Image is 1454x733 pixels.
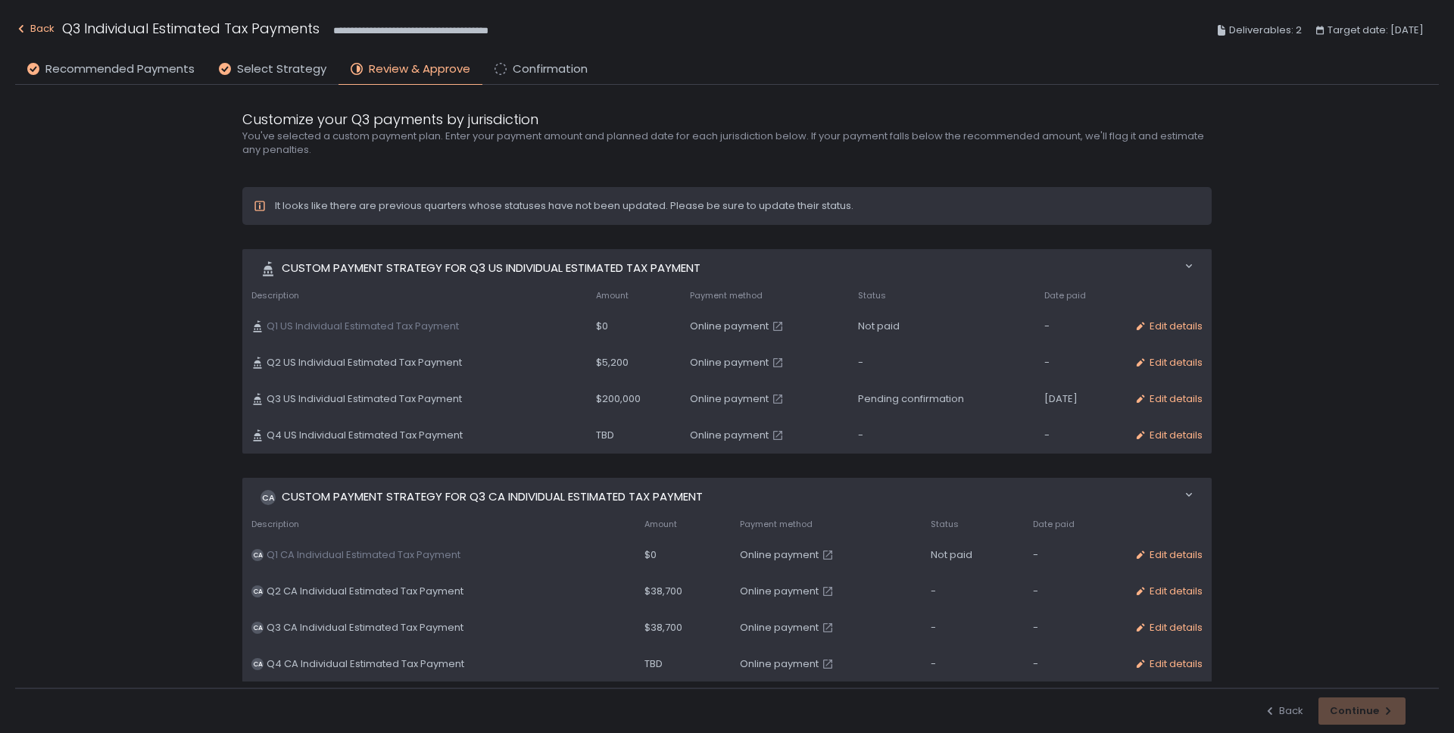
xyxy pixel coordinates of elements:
span: $0 [596,320,608,333]
button: Back [15,18,55,43]
span: Target date: [DATE] [1328,21,1424,39]
div: Not paid [858,320,1026,333]
div: It looks like there are previous quarters whose statuses have not been updated. Please be sure to... [275,199,853,213]
span: Amount [644,519,677,530]
span: Q3 US Individual Estimated Tax Payment [267,392,462,406]
div: - [931,657,1014,671]
div: - [1033,548,1117,562]
span: TBD [644,657,663,671]
text: CA [253,587,263,596]
button: Edit details [1134,657,1203,671]
span: Custom Payment strategy for Q3 CA Individual Estimated Tax Payment [282,488,703,506]
span: Q2 CA Individual Estimated Tax Payment [267,585,463,598]
span: Online payment [740,621,819,635]
span: Q4 CA Individual Estimated Tax Payment [267,657,464,671]
span: Review & Approve [369,61,470,78]
div: - [1033,585,1117,598]
text: CA [253,623,263,632]
h2: You've selected a custom payment plan. Enter your payment amount and planned date for each jurisd... [242,129,1212,157]
div: - [1033,657,1117,671]
button: Edit details [1134,585,1203,598]
span: Recommended Payments [45,61,195,78]
span: Description [251,290,299,301]
span: Select Strategy [237,61,326,78]
span: Q1 CA Individual Estimated Tax Payment [267,548,460,562]
span: TBD [596,429,614,442]
span: Status [931,519,959,530]
span: $0 [644,548,657,562]
text: CA [262,491,275,503]
span: Online payment [690,320,769,333]
div: - [1033,621,1117,635]
text: CA [253,551,263,560]
span: Status [858,290,886,301]
span: Customize your Q3 payments by jurisdiction [242,109,538,129]
span: Date paid [1044,290,1086,301]
div: - [1044,429,1116,442]
span: Date paid [1033,519,1075,530]
span: Q3 CA Individual Estimated Tax Payment [267,621,463,635]
div: Back [15,20,55,38]
div: [DATE] [1044,392,1116,406]
text: CA [253,660,263,669]
h1: Q3 Individual Estimated Tax Payments [62,18,320,39]
button: Edit details [1134,548,1203,562]
button: Edit details [1134,356,1203,370]
div: - [931,585,1014,598]
div: - [1044,320,1116,333]
span: Payment method [740,519,813,530]
span: Q2 US Individual Estimated Tax Payment [267,356,462,370]
span: Deliverables: 2 [1229,21,1302,39]
span: Confirmation [513,61,588,78]
div: - [858,356,1026,370]
div: Not paid [931,548,1014,562]
span: Online payment [690,392,769,406]
span: Online payment [740,585,819,598]
button: Edit details [1134,621,1203,635]
span: Amount [596,290,629,301]
button: Edit details [1134,392,1203,406]
span: Q1 US Individual Estimated Tax Payment [267,320,459,333]
button: Edit details [1134,429,1203,442]
span: Online payment [690,356,769,370]
div: - [858,429,1026,442]
span: Online payment [740,657,819,671]
button: Back [1264,704,1303,718]
span: Custom Payment strategy for Q3 US Individual Estimated Tax Payment [282,260,700,277]
span: $38,700 [644,621,682,635]
button: Edit details [1134,320,1203,333]
div: - [931,621,1014,635]
span: $38,700 [644,585,682,598]
div: Pending confirmation [858,392,1026,406]
div: - [1044,356,1116,370]
span: Q4 US Individual Estimated Tax Payment [267,429,463,442]
span: $200,000 [596,392,641,406]
span: Payment method [690,290,763,301]
span: Description [251,519,299,530]
span: Online payment [740,548,819,562]
span: $5,200 [596,356,629,370]
span: Online payment [690,429,769,442]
